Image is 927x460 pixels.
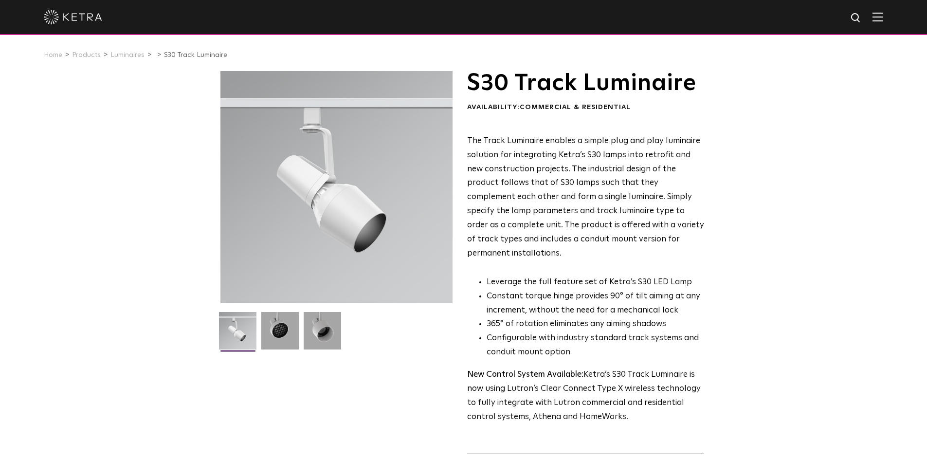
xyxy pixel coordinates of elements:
[467,71,704,95] h1: S30 Track Luminaire
[467,368,704,424] p: Ketra’s S30 Track Luminaire is now using Lutron’s Clear Connect Type X wireless technology to ful...
[872,12,883,21] img: Hamburger%20Nav.svg
[850,12,862,24] img: search icon
[487,317,704,331] li: 365° of rotation eliminates any aiming shadows
[44,52,62,58] a: Home
[164,52,227,58] a: S30 Track Luminaire
[487,331,704,360] li: Configurable with industry standard track systems and conduit mount option
[304,312,341,357] img: 9e3d97bd0cf938513d6e
[467,137,704,258] span: The Track Luminaire enables a simple plug and play luminaire solution for integrating Ketra’s S30...
[72,52,101,58] a: Products
[520,104,631,110] span: Commercial & Residential
[110,52,145,58] a: Luminaires
[219,312,256,357] img: S30-Track-Luminaire-2021-Web-Square
[467,103,704,112] div: Availability:
[487,276,704,290] li: Leverage the full feature set of Ketra’s S30 LED Lamp
[261,312,299,357] img: 3b1b0dc7630e9da69e6b
[44,10,102,24] img: ketra-logo-2019-white
[467,370,583,379] strong: New Control System Available:
[487,290,704,318] li: Constant torque hinge provides 90° of tilt aiming at any increment, without the need for a mechan...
